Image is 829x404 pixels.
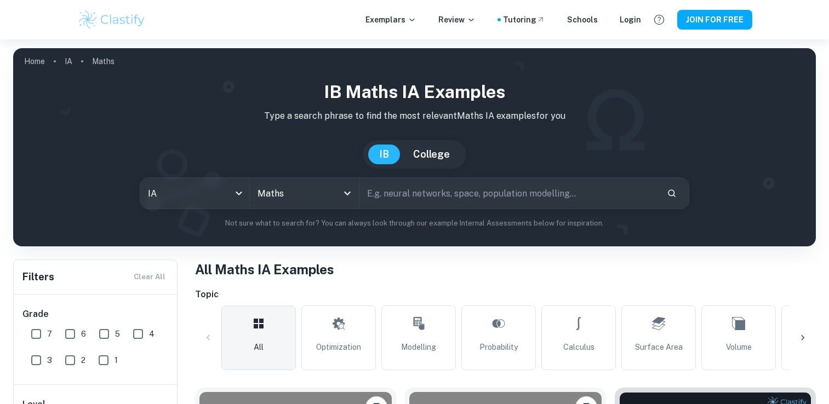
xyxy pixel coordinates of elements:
[650,10,668,29] button: Help and Feedback
[47,328,52,340] span: 7
[115,328,120,340] span: 5
[92,55,115,67] p: Maths
[316,341,361,353] span: Optimization
[149,328,155,340] span: 4
[359,178,658,209] input: E.g. neural networks, space, population modelling...
[567,14,598,26] a: Schools
[402,145,461,164] button: College
[620,14,641,26] a: Login
[365,14,416,26] p: Exemplars
[81,354,85,366] span: 2
[140,178,249,209] div: IA
[65,54,72,69] a: IA
[195,259,816,279] h1: All Maths IA Examples
[22,109,807,123] p: Type a search phrase to find the most relevant Maths IA examples for you
[22,218,807,229] p: Not sure what to search for? You can always look through our example Internal Assessments below f...
[24,54,45,69] a: Home
[662,184,681,203] button: Search
[563,341,594,353] span: Calculus
[47,354,52,366] span: 3
[115,354,118,366] span: 1
[503,14,545,26] a: Tutoring
[22,308,169,321] h6: Grade
[254,341,264,353] span: All
[77,9,147,31] img: Clastify logo
[22,79,807,105] h1: IB Maths IA examples
[438,14,476,26] p: Review
[13,48,816,246] img: profile cover
[635,341,683,353] span: Surface Area
[22,269,54,285] h6: Filters
[368,145,400,164] button: IB
[479,341,518,353] span: Probability
[677,10,752,30] button: JOIN FOR FREE
[401,341,436,353] span: Modelling
[195,288,816,301] h6: Topic
[340,186,355,201] button: Open
[81,328,86,340] span: 6
[726,341,752,353] span: Volume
